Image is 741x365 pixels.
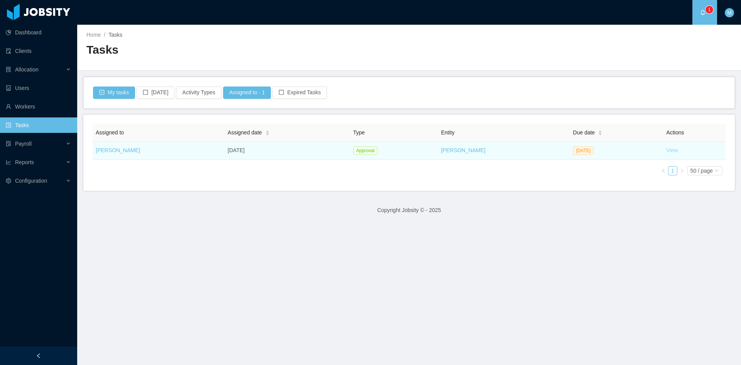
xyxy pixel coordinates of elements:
[680,168,684,173] i: icon: right
[77,197,741,224] footer: Copyright Jobsity © - 2025
[6,117,71,133] a: icon: profileTasks
[272,87,327,99] button: icon: borderExpired Tasks
[661,168,666,173] i: icon: left
[6,43,71,59] a: icon: auditClients
[598,132,602,135] i: icon: caret-down
[714,168,719,174] i: icon: down
[6,99,71,114] a: icon: userWorkers
[265,132,269,135] i: icon: caret-down
[96,129,124,136] span: Assigned to
[573,146,594,155] span: [DATE]
[441,147,486,153] a: [PERSON_NAME]
[667,129,684,136] span: Actions
[15,66,39,73] span: Allocation
[6,67,11,72] i: icon: solution
[15,141,32,147] span: Payroll
[137,87,174,99] button: icon: border[DATE]
[15,178,47,184] span: Configuration
[441,129,455,136] span: Entity
[708,6,711,14] p: 1
[677,166,687,175] li: Next Page
[6,141,11,146] i: icon: file-protect
[705,6,713,14] sup: 1
[86,32,101,38] a: Home
[108,32,122,38] span: Tasks
[15,159,34,165] span: Reports
[93,87,135,99] button: icon: check-squareMy tasks
[228,129,262,137] span: Assigned date
[659,166,668,175] li: Previous Page
[598,129,602,132] i: icon: caret-up
[104,32,105,38] span: /
[573,129,595,137] span: Due date
[223,87,271,99] button: Assigned to · 1
[265,129,270,135] div: Sort
[690,166,713,175] div: 50 / page
[353,129,365,136] span: Type
[727,8,732,17] span: M
[598,129,602,135] div: Sort
[668,166,677,175] a: 1
[6,80,71,96] a: icon: robotUsers
[225,142,350,160] td: [DATE]
[86,42,409,58] h2: Tasks
[96,147,140,153] a: [PERSON_NAME]
[6,160,11,165] i: icon: line-chart
[353,146,377,155] span: Approval
[265,129,269,132] i: icon: caret-up
[6,25,71,40] a: icon: pie-chartDashboard
[176,87,221,99] button: Activity Types
[6,178,11,183] i: icon: setting
[700,10,705,15] i: icon: bell
[667,147,678,153] a: View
